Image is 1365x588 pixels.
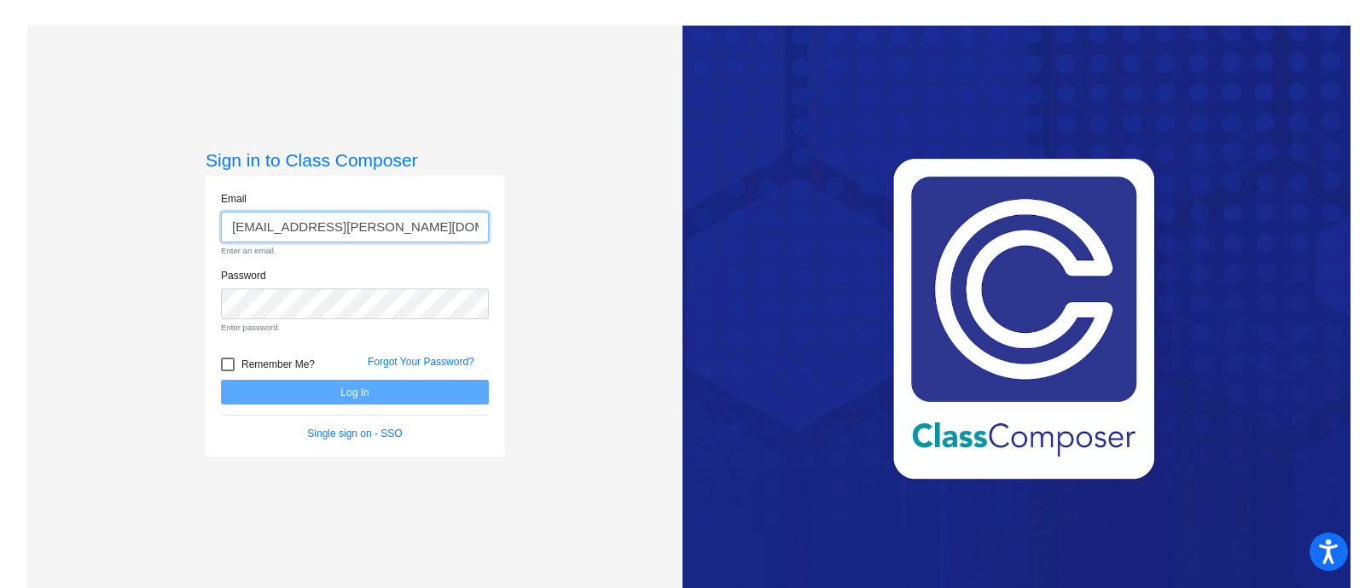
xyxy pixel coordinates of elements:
[368,356,474,368] a: Forgot Your Password?
[221,268,266,283] label: Password
[307,428,402,440] a: Single sign on - SSO
[221,191,247,207] label: Email
[221,322,489,334] small: Enter password.
[221,245,489,257] small: Enter an email.
[241,354,315,375] span: Remember Me?
[221,380,489,405] button: Log In
[206,149,504,171] h3: Sign in to Class Composer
